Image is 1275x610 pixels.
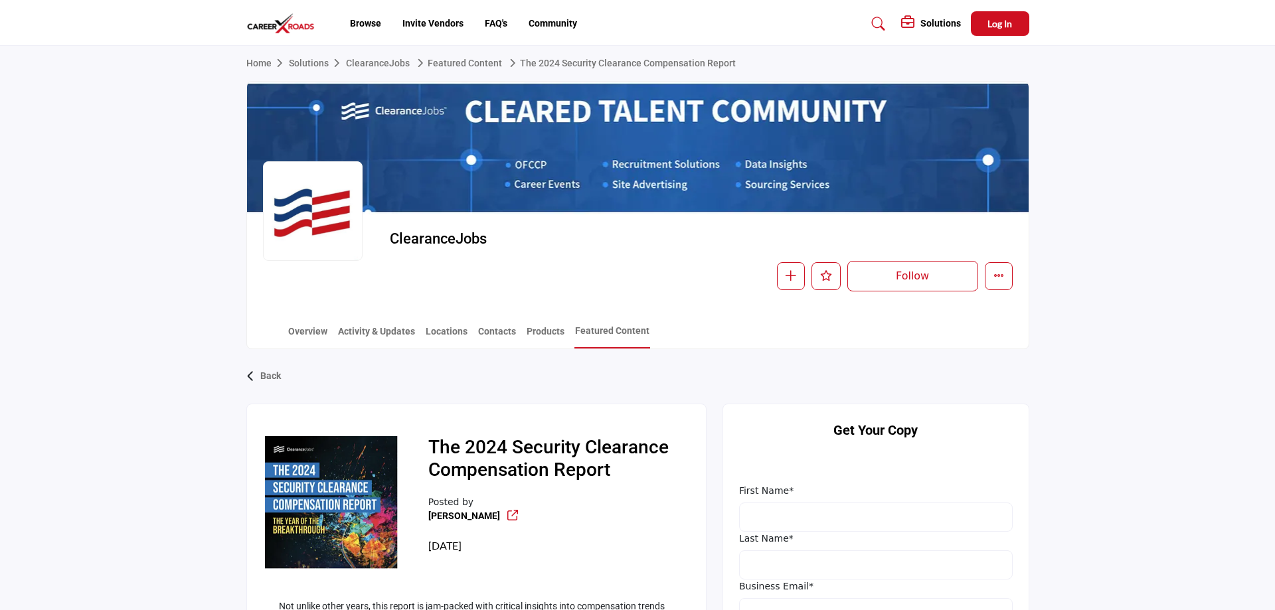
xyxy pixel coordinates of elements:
p: Back [260,364,281,388]
a: Community [529,18,577,29]
label: First Name* [739,484,794,498]
h2: Get Your Copy [739,420,1013,440]
a: Overview [288,325,328,348]
button: Log In [971,11,1029,36]
span: Log In [987,18,1012,29]
h2: ClearanceJobs [390,230,755,248]
button: Like [811,262,841,290]
a: Search [859,13,894,35]
div: Solutions [901,16,961,32]
label: Business Email* [739,579,813,593]
span: [DATE] [428,539,462,552]
a: ClearanceJobs [346,58,410,68]
a: FAQ's [485,18,507,29]
a: Invite Vendors [402,18,464,29]
a: Home [246,58,289,68]
div: Posted by [428,495,538,554]
a: Contacts [477,325,517,348]
a: [PERSON_NAME] [428,510,500,521]
button: More details [985,262,1013,290]
input: First Name [739,502,1013,532]
h2: The 2024 Security Clearance Compensation Report [428,436,674,485]
img: site Logo [246,13,322,35]
a: Activity & Updates [337,325,416,348]
a: Solutions [289,58,346,68]
a: Browse [350,18,381,29]
input: Last Name [739,550,1013,579]
img: No Feature content logo [265,436,398,569]
label: Last Name* [739,532,794,546]
a: Locations [425,325,468,348]
a: Featured Content [412,58,502,68]
button: Follow [847,261,978,291]
h5: Solutions [920,17,961,29]
a: Products [526,325,565,348]
a: The 2024 Security Clearance Compensation Report [505,58,736,68]
a: Featured Content [574,324,650,348]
